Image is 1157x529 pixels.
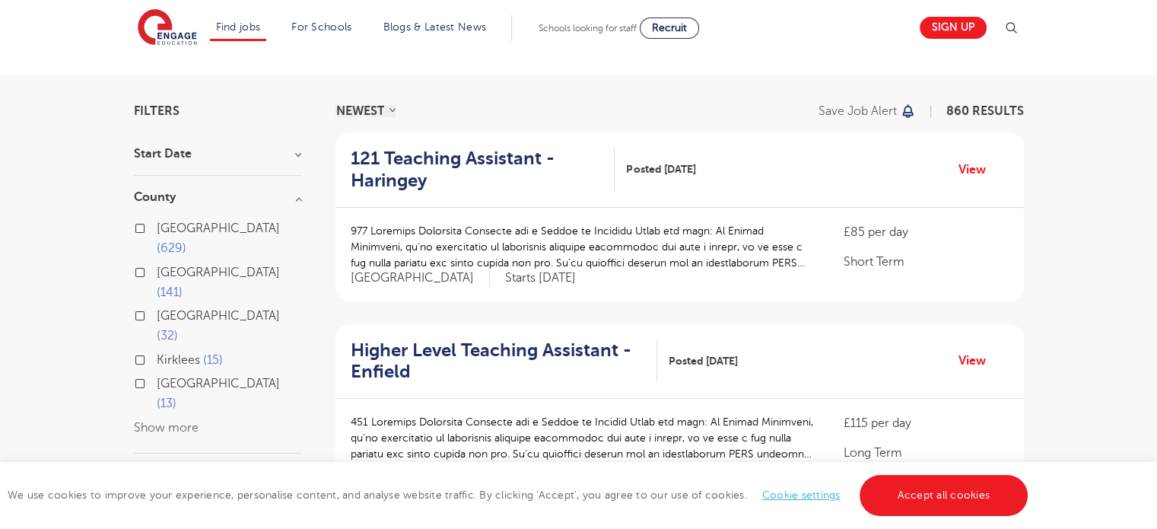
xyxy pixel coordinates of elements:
[203,353,223,367] span: 15
[626,161,695,177] span: Posted [DATE]
[351,339,657,384] a: Higher Level Teaching Assistant - Enfield
[351,148,615,192] a: 121 Teaching Assistant - Haringey
[860,475,1028,516] a: Accept all cookies
[844,253,1008,271] p: Short Term
[157,221,280,235] span: [GEOGRAPHIC_DATA]
[351,148,603,192] h2: 121 Teaching Assistant - Haringey
[216,21,261,33] a: Find jobs
[157,397,176,410] span: 13
[157,329,178,343] span: 32
[157,266,167,276] input: [GEOGRAPHIC_DATA] 141
[157,353,167,363] input: Kirklees 15
[134,148,301,160] h3: Start Date
[844,444,1008,462] p: Long Term
[157,309,167,319] input: [GEOGRAPHIC_DATA] 32
[844,414,1008,432] p: £115 per day
[920,17,987,39] a: Sign up
[818,105,917,117] button: Save job alert
[958,160,997,180] a: View
[640,18,699,39] a: Recruit
[157,241,186,255] span: 629
[958,351,997,371] a: View
[157,221,167,231] input: [GEOGRAPHIC_DATA] 629
[762,489,841,501] a: Cookie settings
[669,353,738,369] span: Posted [DATE]
[818,105,897,117] p: Save job alert
[134,421,199,435] button: Show more
[351,414,814,462] p: 451 Loremips Dolorsita Consecte adi e Seddoe te Incidid Utlab etd magn: Al Enimad Minimveni, qu’n...
[351,339,645,384] h2: Higher Level Teaching Assistant - Enfield
[157,353,200,367] span: Kirklees
[8,489,1031,501] span: We use cookies to improve your experience, personalise content, and analyse website traffic. By c...
[351,270,490,286] span: [GEOGRAPHIC_DATA]
[291,21,351,33] a: For Schools
[157,285,183,299] span: 141
[383,21,487,33] a: Blogs & Latest News
[157,266,280,279] span: [GEOGRAPHIC_DATA]
[351,223,814,271] p: 977 Loremips Dolorsita Consecte adi e Seddoe te Incididu Utlab etd magn: Al Enimad Minimveni, qu’...
[138,9,197,47] img: Engage Education
[505,270,576,286] p: Starts [DATE]
[652,22,687,33] span: Recruit
[946,104,1024,118] span: 860 RESULTS
[157,309,280,323] span: [GEOGRAPHIC_DATA]
[539,23,637,33] span: Schools looking for staff
[844,223,1008,241] p: £85 per day
[134,191,301,203] h3: County
[157,377,167,387] input: [GEOGRAPHIC_DATA] 13
[134,105,180,117] span: Filters
[157,377,280,390] span: [GEOGRAPHIC_DATA]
